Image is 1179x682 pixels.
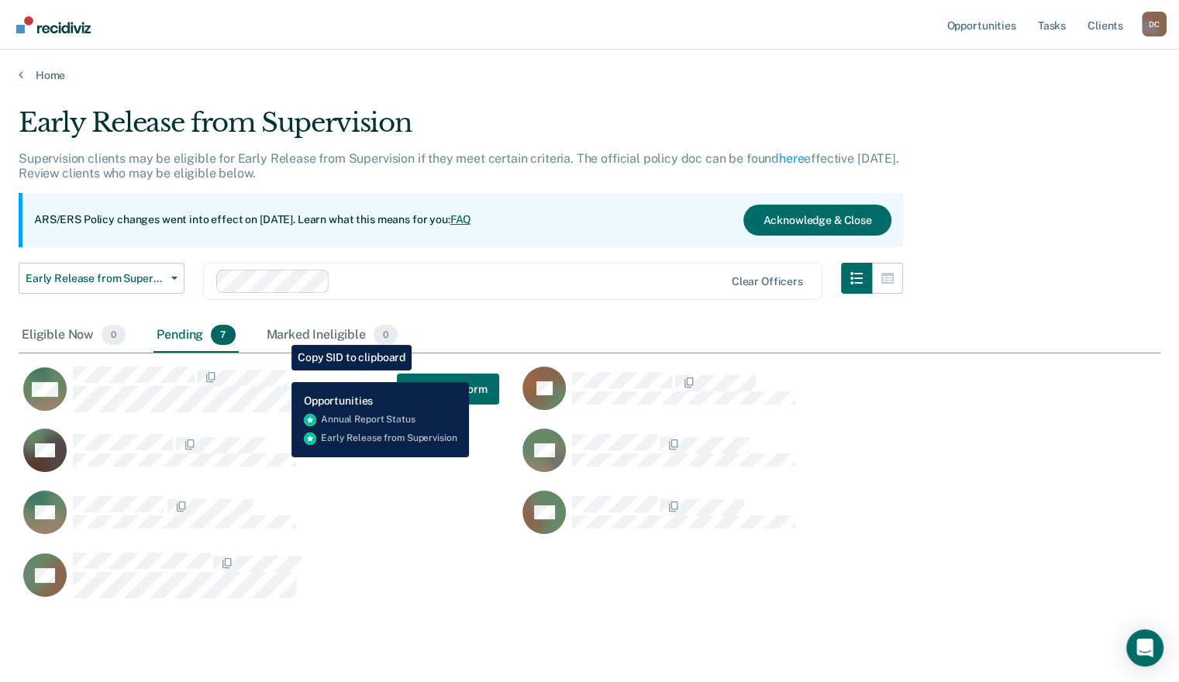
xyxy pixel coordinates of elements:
div: CaseloadOpportunityCell-03257783 [518,428,1017,490]
div: CaseloadOpportunityCell-05368044 [19,366,518,428]
span: 7 [211,325,235,345]
button: Download Form [397,374,499,405]
button: Acknowledge & Close [743,205,891,236]
a: here [779,151,804,166]
div: CaseloadOpportunityCell-08180937 [19,490,518,552]
span: 0 [374,325,398,345]
p: ARS/ERS Policy changes went into effect on [DATE]. Learn what this means for you: [34,212,471,228]
div: Eligible Now0 [19,319,129,353]
a: Home [19,68,1160,82]
button: Early Release from Supervision [19,263,184,294]
div: D C [1142,12,1167,36]
img: Recidiviz [16,16,91,33]
div: Early Release from Supervision [19,107,903,151]
span: Early Release from Supervision [26,272,165,285]
div: CaseloadOpportunityCell-04595047 [19,428,518,490]
div: Pending7 [153,319,238,353]
span: 0 [102,325,126,345]
div: CaseloadOpportunityCell-07235867 [19,552,518,614]
div: CaseloadOpportunityCell-03825115 [518,490,1017,552]
div: Clear officers [732,275,803,288]
p: Supervision clients may be eligible for Early Release from Supervision if they meet certain crite... [19,151,899,181]
div: Marked Ineligible0 [264,319,402,353]
a: FAQ [450,213,472,226]
div: Open Intercom Messenger [1126,629,1163,666]
button: Profile dropdown button [1142,12,1167,36]
a: Navigate to form link [397,374,499,405]
div: CaseloadOpportunityCell-02419115 [518,366,1017,428]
